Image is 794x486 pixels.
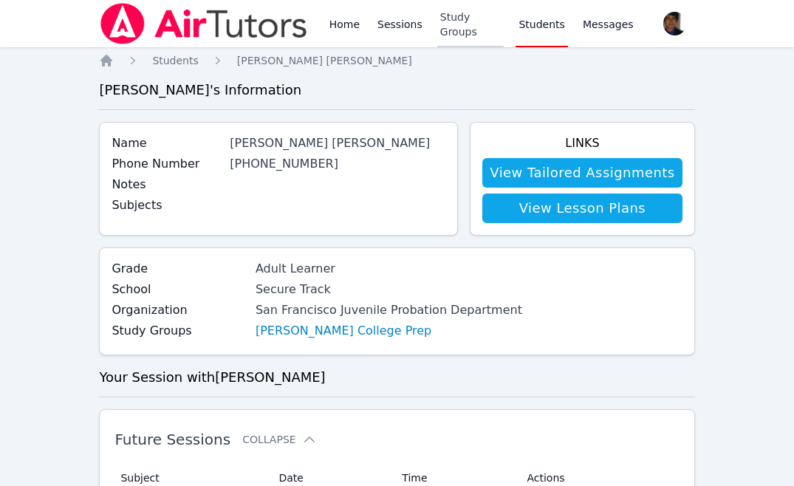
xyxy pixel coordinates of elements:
[112,134,221,152] label: Name
[256,260,522,278] div: Adult Learner
[112,155,221,173] label: Phone Number
[482,194,682,223] a: View Lesson Plans
[99,367,694,388] h3: Your Session with [PERSON_NAME]
[237,55,412,66] span: [PERSON_NAME] [PERSON_NAME]
[112,176,221,194] label: Notes
[482,158,682,188] a: View Tailored Assignments
[256,301,522,319] div: San Francisco Juvenile Probation Department
[583,17,634,32] span: Messages
[99,53,694,68] nav: Breadcrumb
[152,53,198,68] a: Students
[256,281,522,298] div: Secure Track
[237,53,412,68] a: [PERSON_NAME] [PERSON_NAME]
[99,80,694,100] h3: [PERSON_NAME] 's Information
[482,134,682,152] h4: Links
[256,322,431,340] a: [PERSON_NAME] College Prep
[112,281,247,298] label: School
[230,134,445,152] div: [PERSON_NAME] [PERSON_NAME]
[112,196,221,214] label: Subjects
[242,432,316,447] button: Collapse
[112,322,247,340] label: Study Groups
[112,301,247,319] label: Organization
[112,260,247,278] label: Grade
[114,431,230,448] span: Future Sessions
[99,3,308,44] img: Air Tutors
[152,55,198,66] span: Students
[230,157,338,171] a: [PHONE_NUMBER]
